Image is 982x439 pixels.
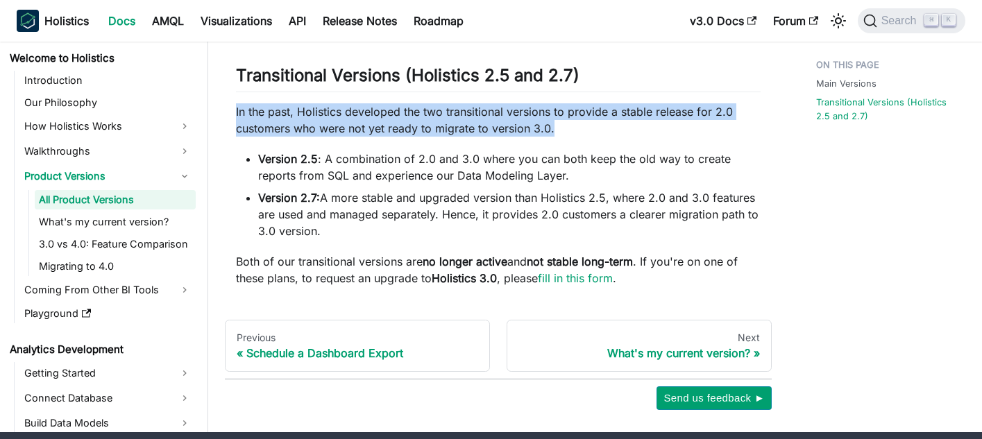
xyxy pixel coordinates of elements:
[225,320,490,372] a: PreviousSchedule a Dashboard Export
[432,271,497,285] strong: Holistics 3.0
[280,10,314,32] a: API
[20,71,196,90] a: Introduction
[236,253,761,286] p: Both of our transitional versions are and . If you're on one of these plans, to request an upgrad...
[827,10,849,32] button: Switch between dark and light mode (currently light mode)
[518,346,760,360] div: What's my current version?
[538,271,613,285] a: fill in this form
[192,10,280,32] a: Visualizations
[6,340,196,359] a: Analytics Development
[225,320,772,372] nav: Docs pages
[816,77,877,90] a: Main Versions
[942,14,956,26] kbd: K
[924,14,938,26] kbd: ⌘
[258,150,761,184] li: : A combination of 2.0 and 3.0 where you can both keep the old way to create reports from SQL and...
[258,191,320,205] strong: Version 2.7:
[405,10,472,32] a: Roadmap
[816,96,960,122] a: Transitional Versions (Holistics 2.5 and 2.7)
[237,332,478,344] div: Previous
[20,115,196,137] a: How Holistics Works
[20,279,196,301] a: Coming From Other BI Tools
[236,65,761,92] h2: Transitional Versions (Holistics 2.5 and 2.7)
[877,15,925,27] span: Search
[20,362,196,384] a: Getting Started
[314,10,405,32] a: Release Notes
[20,140,196,162] a: Walkthroughs
[20,304,196,323] a: Playground
[258,152,318,166] strong: Version 2.5
[258,189,761,239] li: A more stable and upgraded version than Holistics 2.5, where 2.0 and 3.0 features are used and ma...
[236,103,761,137] p: In the past, Holistics developed the two transitional versions to provide a stable release for 2....
[682,10,765,32] a: v3.0 Docs
[663,389,765,407] span: Send us feedback ►
[100,10,144,32] a: Docs
[20,93,196,112] a: Our Philosophy
[35,234,196,254] a: 3.0 vs 4.0: Feature Comparison
[765,10,827,32] a: Forum
[423,255,507,268] strong: no longer active
[527,255,633,268] strong: not stable long-term
[518,332,760,344] div: Next
[35,257,196,276] a: Migrating to 4.0
[44,12,89,29] b: Holistics
[35,212,196,232] a: What's my current version?
[507,320,772,372] a: NextWhat's my current version?
[20,387,196,409] a: Connect Database
[20,165,196,187] a: Product Versions
[20,412,196,434] a: Build Data Models
[17,10,39,32] img: Holistics
[17,10,89,32] a: HolisticsHolistics
[35,190,196,209] a: All Product Versions
[237,346,478,360] div: Schedule a Dashboard Export
[657,386,772,410] button: Send us feedback ►
[144,10,192,32] a: AMQL
[858,8,965,33] button: Search (Command+K)
[6,49,196,68] a: Welcome to Holistics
